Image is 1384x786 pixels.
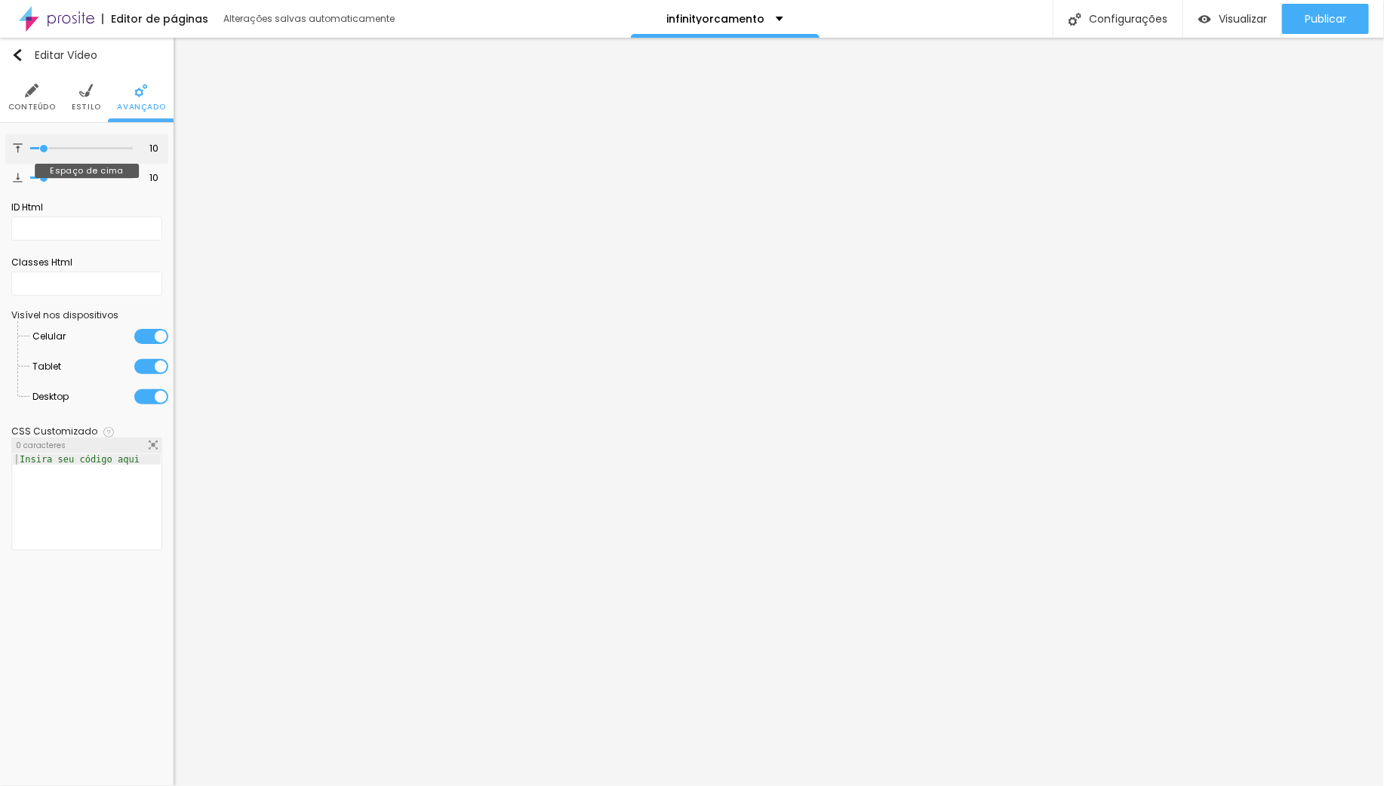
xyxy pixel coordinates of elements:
img: Icone [79,84,93,97]
img: Icone [13,173,23,183]
button: Publicar [1282,4,1369,34]
span: Avançado [117,103,165,111]
div: ID Html [11,201,162,214]
span: Estilo [72,103,101,111]
img: Icone [103,427,114,438]
div: 0 caracteres [12,438,161,453]
div: Editor de páginas [102,14,208,24]
span: Desktop [33,382,69,412]
div: CSS Customizado [11,427,97,436]
img: Icone [25,84,38,97]
img: Icone [13,143,23,153]
span: Celular [33,321,66,352]
div: Classes Html [11,256,162,269]
div: Editar Vídeo [11,49,97,61]
span: Tablet [33,352,62,382]
p: infinityorcamento [666,14,764,24]
iframe: Editor [174,38,1384,786]
img: Icone [1069,13,1081,26]
img: Icone [134,84,148,97]
img: Icone [11,49,23,61]
div: Visível nos dispositivos [11,311,162,320]
button: Visualizar [1183,4,1282,34]
img: view-1.svg [1198,13,1211,26]
img: Icone [149,441,158,450]
div: Alterações salvas automaticamente [223,14,397,23]
div: Insira seu código aqui [13,454,146,465]
span: Conteúdo [8,103,56,111]
span: Visualizar [1219,13,1267,25]
span: Publicar [1305,13,1346,25]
